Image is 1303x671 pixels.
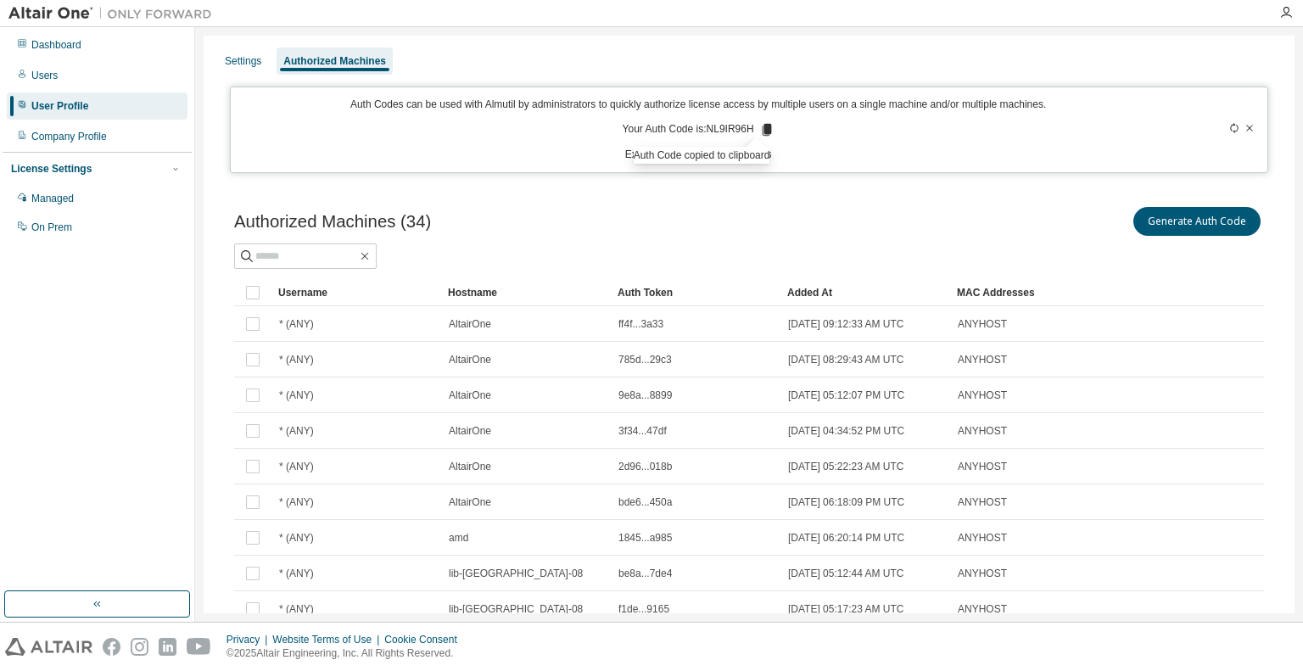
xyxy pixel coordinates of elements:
[279,495,314,509] span: * (ANY)
[958,602,1007,616] span: ANYHOST
[103,638,120,656] img: facebook.svg
[618,424,667,438] span: 3f34...47df
[384,633,467,646] div: Cookie Consent
[788,389,904,402] span: [DATE] 05:12:07 PM UTC
[958,460,1007,473] span: ANYHOST
[788,460,904,473] span: [DATE] 05:22:23 AM UTC
[187,638,211,656] img: youtube.svg
[31,38,81,52] div: Dashboard
[449,353,491,366] span: AltairOne
[788,602,904,616] span: [DATE] 05:17:23 AM UTC
[958,531,1007,545] span: ANYHOST
[618,389,672,402] span: 9e8a...8899
[958,495,1007,509] span: ANYHOST
[618,279,774,306] div: Auth Token
[618,495,672,509] span: bde6...450a
[241,98,1155,112] p: Auth Codes can be used with Almutil by administrators to quickly authorize license access by mult...
[131,638,148,656] img: instagram.svg
[448,279,604,306] div: Hostname
[279,602,314,616] span: * (ANY)
[279,317,314,331] span: * (ANY)
[618,353,672,366] span: 785d...29c3
[788,424,904,438] span: [DATE] 04:34:52 PM UTC
[449,424,491,438] span: AltairOne
[618,567,672,580] span: be8a...7de4
[31,99,88,113] div: User Profile
[279,389,314,402] span: * (ANY)
[241,148,1155,162] p: Expires in 14 minutes, 53 seconds
[31,69,58,82] div: Users
[226,633,272,646] div: Privacy
[449,602,583,616] span: lib-[GEOGRAPHIC_DATA]-08
[788,317,904,331] span: [DATE] 09:12:33 AM UTC
[788,567,904,580] span: [DATE] 05:12:44 AM UTC
[31,130,107,143] div: Company Profile
[226,646,467,661] p: © 2025 Altair Engineering, Inc. All Rights Reserved.
[5,638,92,656] img: altair_logo.svg
[11,162,92,176] div: License Settings
[958,424,1007,438] span: ANYHOST
[449,460,491,473] span: AltairOne
[788,531,904,545] span: [DATE] 06:20:14 PM UTC
[449,317,491,331] span: AltairOne
[958,317,1007,331] span: ANYHOST
[31,192,74,205] div: Managed
[788,495,904,509] span: [DATE] 06:18:09 PM UTC
[958,389,1007,402] span: ANYHOST
[225,54,261,68] div: Settings
[449,567,583,580] span: lib-[GEOGRAPHIC_DATA]-08
[788,353,904,366] span: [DATE] 08:29:43 AM UTC
[449,531,468,545] span: amd
[623,122,775,137] p: Your Auth Code is: NL9IR96H
[283,54,386,68] div: Authorized Machines
[272,633,384,646] div: Website Terms of Use
[1133,207,1261,236] button: Generate Auth Code
[618,460,672,473] span: 2d96...018b
[279,424,314,438] span: * (ANY)
[634,147,770,164] div: Auth Code copied to clipboard
[159,638,176,656] img: linkedin.svg
[957,279,1077,306] div: MAC Addresses
[278,279,434,306] div: Username
[279,531,314,545] span: * (ANY)
[618,602,669,616] span: f1de...9165
[787,279,943,306] div: Added At
[8,5,221,22] img: Altair One
[279,460,314,473] span: * (ANY)
[279,353,314,366] span: * (ANY)
[958,353,1007,366] span: ANYHOST
[234,212,431,232] span: Authorized Machines (34)
[449,389,491,402] span: AltairOne
[279,567,314,580] span: * (ANY)
[618,531,672,545] span: 1845...a985
[958,567,1007,580] span: ANYHOST
[449,495,491,509] span: AltairOne
[31,221,72,234] div: On Prem
[618,317,663,331] span: ff4f...3a33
